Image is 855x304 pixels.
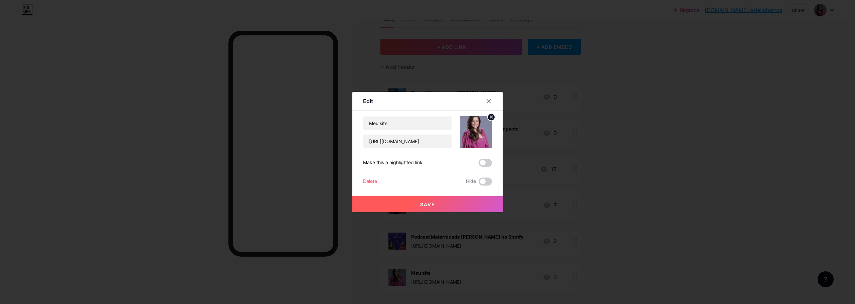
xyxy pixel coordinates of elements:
[363,178,377,186] div: Delete
[363,134,452,148] input: URL
[352,196,503,212] button: Save
[363,159,422,167] div: Make this a highlighted link
[466,178,476,186] span: Hide
[363,116,452,130] input: Title
[460,116,492,148] img: link_thumbnail
[420,202,435,207] span: Save
[363,97,373,105] div: Edit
